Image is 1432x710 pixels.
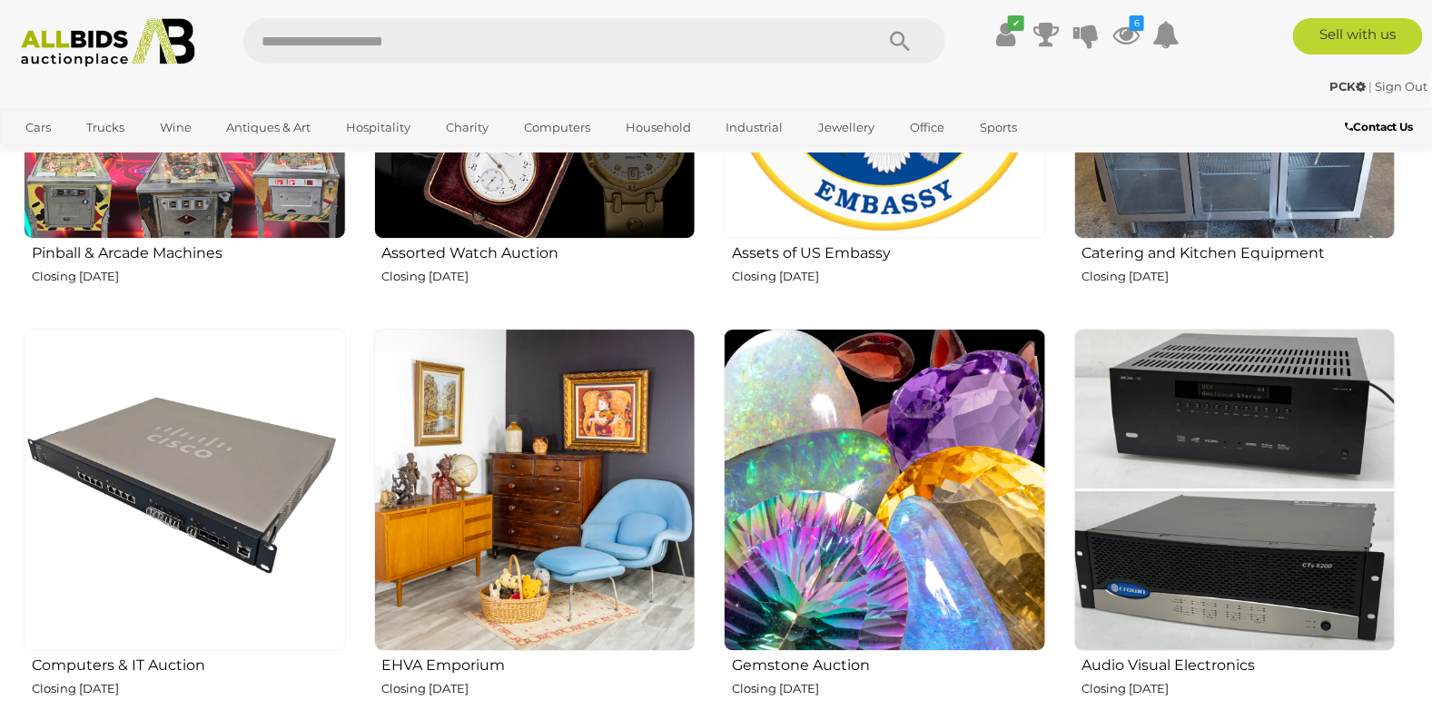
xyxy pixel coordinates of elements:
[732,266,1046,287] p: Closing [DATE]
[1293,18,1423,54] a: Sell with us
[854,18,945,64] button: Search
[993,18,1020,51] a: ✔
[724,329,1046,651] img: Gemstone Auction
[1329,79,1368,94] a: PCK
[14,113,63,143] a: Cars
[434,113,500,143] a: Charity
[148,113,203,143] a: Wine
[32,653,346,674] h2: Computers & IT Auction
[1329,79,1366,94] strong: PCK
[1082,653,1397,674] h2: Audio Visual Electronics
[715,113,795,143] a: Industrial
[32,241,346,261] h2: Pinball & Arcade Machines
[1345,117,1418,137] a: Contact Us
[806,113,886,143] a: Jewellery
[732,241,1046,261] h2: Assets of US Embassy
[374,329,696,651] img: EHVA Emporium
[334,113,422,143] a: Hospitality
[382,653,696,674] h2: EHVA Emporium
[1082,266,1397,287] p: Closing [DATE]
[898,113,956,143] a: Office
[1345,120,1414,133] b: Contact Us
[1130,15,1144,31] i: 6
[214,113,322,143] a: Antiques & Art
[32,266,346,287] p: Closing [DATE]
[1074,329,1397,651] img: Audio Visual Electronics
[382,266,696,287] p: Closing [DATE]
[732,653,1046,674] h2: Gemstone Auction
[1112,18,1140,51] a: 6
[14,143,166,173] a: [GEOGRAPHIC_DATA]
[968,113,1029,143] a: Sports
[74,113,136,143] a: Trucks
[1375,79,1427,94] a: Sign Out
[1008,15,1024,31] i: ✔
[382,241,696,261] h2: Assorted Watch Auction
[24,329,346,651] img: Computers & IT Auction
[614,113,703,143] a: Household
[11,18,205,67] img: Allbids.com.au
[732,678,1046,699] p: Closing [DATE]
[382,678,696,699] p: Closing [DATE]
[1082,678,1397,699] p: Closing [DATE]
[32,678,346,699] p: Closing [DATE]
[512,113,602,143] a: Computers
[1368,79,1372,94] span: |
[1082,241,1397,261] h2: Catering and Kitchen Equipment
